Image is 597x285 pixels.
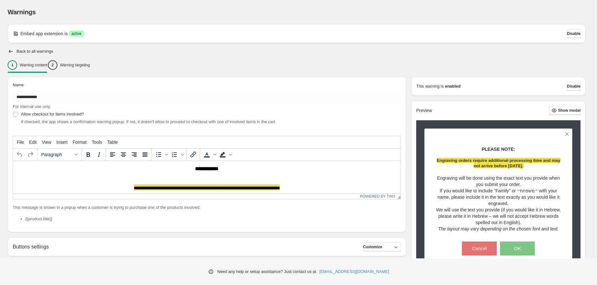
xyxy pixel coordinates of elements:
[319,268,389,275] a: [EMAIL_ADDRESS][DOMAIN_NAME]
[437,158,561,168] span: Engraving orders require additional processing time and may not arrive before [DATE].
[118,149,129,160] button: Align center
[416,83,444,89] p: This warning is
[20,30,68,37] p: Embed app extension is
[13,83,24,87] span: Name
[41,152,72,157] span: Paragraph
[56,140,68,145] span: Insert
[71,31,81,36] span: active
[20,63,47,68] p: Warning content
[25,149,36,160] button: Redo
[42,140,51,145] span: View
[73,140,87,145] span: Format
[39,149,80,160] button: Formats
[107,140,118,145] span: Table
[169,149,185,160] div: Numbered list
[567,82,581,91] button: Disable
[567,84,581,89] span: Disable
[29,140,37,145] span: Edit
[48,58,90,72] button: 2Warning targeting
[567,29,581,38] button: Disable
[360,194,396,199] a: Powered by Tiny
[436,188,561,207] p: If you would like to include "Family" or ״משפחת״ with your name, please include it in the text ex...
[60,63,90,68] p: Warning targeting
[8,9,36,16] span: Warnings
[3,5,385,85] body: Rich Text Area. Press ALT-0 for help.
[217,149,233,160] div: Background color
[48,60,57,70] div: 2
[438,226,559,231] em: The layout may vary depending on the chosen font and text.
[8,60,17,70] div: 1
[21,119,275,124] span: If checked, the app shows a confirmation warning popup. If not, it doesn't allow to proceed to ch...
[201,149,217,160] div: Text color
[140,149,150,160] button: Justify
[107,149,118,160] button: Align left
[25,216,401,222] li: {{product.title}}
[567,31,581,36] span: Disable
[17,140,24,145] span: File
[500,242,535,255] button: OK
[129,149,140,160] button: Align right
[16,49,53,54] h2: Back to all warnings
[416,108,432,113] h2: Preview
[436,175,561,188] p: Engraving will be done using the exact text you provide when you submit your order.
[13,204,401,211] p: This message is shown in a popup when a customer is trying to purchase one of the products involved:
[92,140,102,145] span: Tools
[363,244,382,249] span: Customize
[445,83,461,89] strong: enabled
[188,149,199,160] button: Insert/edit link
[153,149,169,160] div: Bullet list
[14,149,25,160] button: Undo
[462,242,497,255] button: Cancel
[13,104,51,109] span: For internal use only.
[395,194,401,199] div: Resize
[94,149,104,160] button: Italic
[549,106,581,115] button: Show modal
[436,207,561,226] p: We will use the text you provide (if you would like it in Hebrew, please write it in Hebrew – we ...
[558,108,581,113] span: Show modal
[83,149,94,160] button: Bold
[13,161,401,193] iframe: Rich Text Area
[21,112,84,116] span: Allow checkout for items involved?
[8,58,47,72] button: 1Warning content
[363,242,401,251] button: Customize
[13,244,49,250] h2: Buttons settings
[482,147,515,152] strong: PLEASE NOTE:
